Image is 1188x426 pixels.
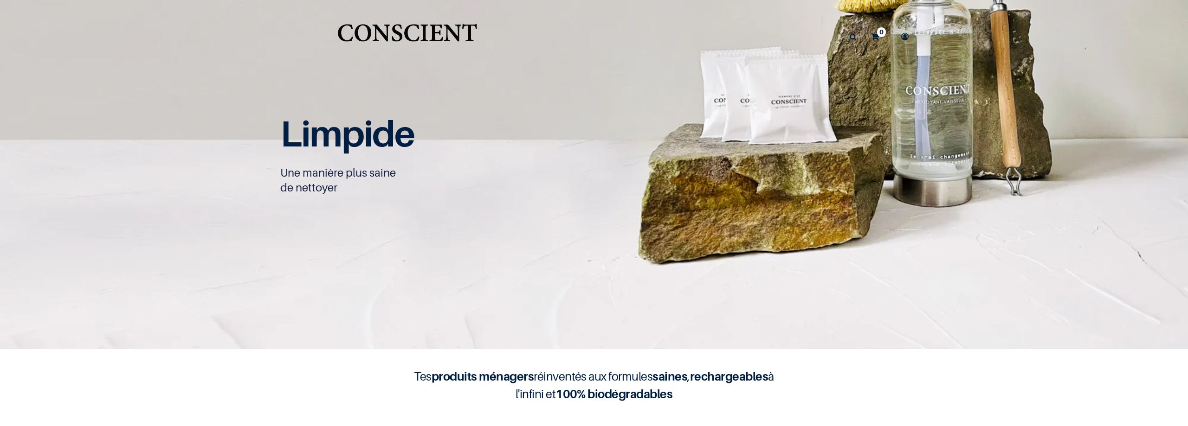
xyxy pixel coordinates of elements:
[555,387,672,401] b: 100% biodégradables
[336,19,479,55] img: Conscient
[280,112,414,155] span: Limpide
[408,368,780,403] h4: Tes réinventés aux formules , à l'infini et
[877,27,886,37] sup: 0
[336,19,479,55] a: Logo of Conscient
[280,165,582,195] p: Une manière plus saine de nettoyer
[865,20,891,53] a: 0
[432,369,534,383] b: produits ménagers
[690,369,768,383] b: rechargeables
[652,369,687,383] b: saines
